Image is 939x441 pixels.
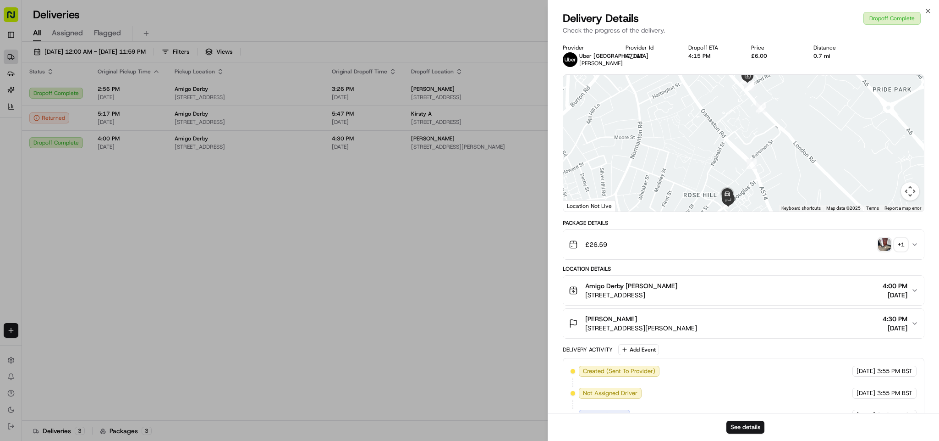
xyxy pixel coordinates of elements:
[563,265,924,273] div: Location Details
[744,81,754,91] div: 5
[877,411,912,419] span: 3:56 PM BST
[156,91,167,102] button: Start new chat
[751,44,799,51] div: Price
[28,143,74,150] span: [PERSON_NAME]
[9,37,167,52] p: Welcome 👋
[28,167,121,175] span: [PERSON_NAME] [PERSON_NAME]
[77,207,85,214] div: 💻
[877,367,912,375] span: 3:55 PM BST
[19,88,36,105] img: 1724597045416-56b7ee45-8013-43a0-a6f9-03cb97ddad50
[626,52,643,60] button: A711E
[563,44,611,51] div: Provider
[585,240,607,249] span: £26.59
[9,88,26,105] img: 1736555255976-a54dd68f-1ca7-489b-9aae-adbdc363a1c4
[583,367,655,375] span: Created (Sent To Provider)
[781,205,821,212] button: Keyboard shortcuts
[857,389,875,397] span: [DATE]
[813,52,862,60] div: 0.7 mi
[142,118,167,129] button: See all
[41,97,126,105] div: We're available if you need us!
[563,52,577,67] img: uber-new-logo.jpeg
[579,60,623,67] span: [PERSON_NAME]
[583,411,626,419] span: Assigned Driver
[857,367,875,375] span: [DATE]
[866,206,879,211] a: Terms
[18,168,26,175] img: 1736555255976-a54dd68f-1ca7-489b-9aae-adbdc363a1c4
[883,290,907,300] span: [DATE]
[87,206,147,215] span: API Documentation
[688,52,736,60] div: 4:15 PM
[579,52,648,60] span: Uber [GEOGRAPHIC_DATA]
[826,206,861,211] span: Map data ©2025
[583,389,637,397] span: Not Assigned Driver
[18,206,70,215] span: Knowledge Base
[877,389,912,397] span: 3:55 PM BST
[128,167,147,175] span: [DATE]
[857,411,875,419] span: [DATE]
[626,44,674,51] div: Provider Id
[91,228,111,235] span: Pylon
[883,314,907,324] span: 4:30 PM
[563,230,924,259] button: £26.59photo_proof_of_delivery image+1
[585,314,637,324] span: [PERSON_NAME]
[585,290,677,300] span: [STREET_ADDRESS]
[65,228,111,235] a: Powered byPylon
[563,309,924,338] button: [PERSON_NAME][STREET_ADDRESS][PERSON_NAME]4:30 PM[DATE]
[563,11,639,26] span: Delivery Details
[74,202,151,218] a: 💻API Documentation
[883,324,907,333] span: [DATE]
[566,200,596,212] img: Google
[9,10,27,28] img: Nash
[751,52,799,60] div: £6.00
[566,200,596,212] a: Open this area in Google Maps (opens a new window)
[883,281,907,290] span: 4:00 PM
[884,206,921,211] a: Report a map error
[878,238,891,251] img: photo_proof_of_delivery image
[9,120,59,127] div: Past conversations
[901,182,919,201] button: Map camera controls
[746,80,756,90] div: 6
[563,26,924,35] p: Check the progress of the delivery.
[813,44,862,51] div: Distance
[563,200,616,212] div: Location Not Live
[756,102,766,112] div: 8
[878,238,907,251] button: photo_proof_of_delivery image+1
[585,324,697,333] span: [STREET_ADDRESS][PERSON_NAME]
[747,159,757,169] div: 9
[18,143,26,151] img: 1736555255976-a54dd68f-1ca7-489b-9aae-adbdc363a1c4
[585,281,677,290] span: Amigo Derby [PERSON_NAME]
[76,143,79,150] span: •
[123,167,126,175] span: •
[24,60,151,69] input: Clear
[9,159,24,173] img: Dianne Alexi Soriano
[739,74,749,84] div: 7
[563,219,924,227] div: Package Details
[5,202,74,218] a: 📗Knowledge Base
[9,134,24,149] img: Grace Nketiah
[9,207,16,214] div: 📗
[41,88,150,97] div: Start new chat
[726,421,764,434] button: See details
[618,344,659,355] button: Add Event
[563,346,613,353] div: Delivery Activity
[688,44,736,51] div: Dropoff ETA
[81,143,100,150] span: [DATE]
[895,238,907,251] div: + 1
[563,276,924,305] button: Amigo Derby [PERSON_NAME][STREET_ADDRESS]4:00 PM[DATE]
